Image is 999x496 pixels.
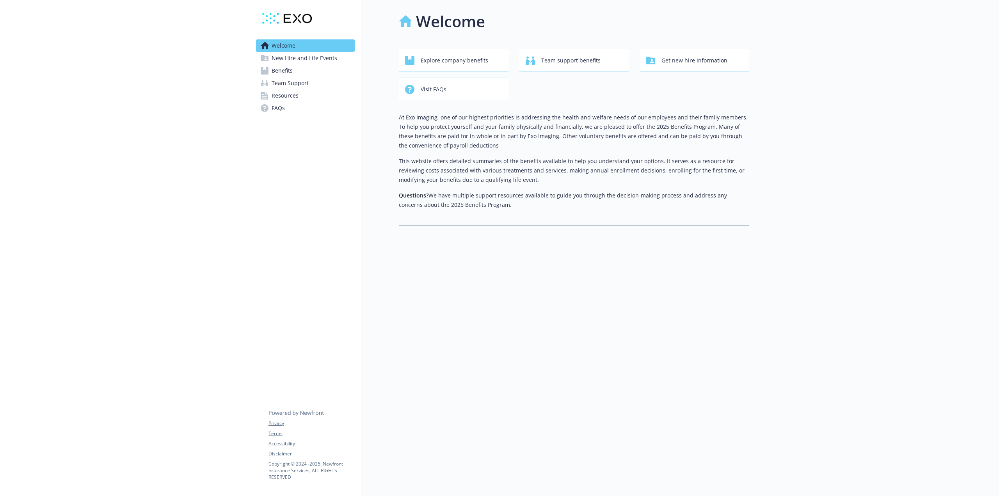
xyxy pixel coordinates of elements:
span: Get new hire information [661,53,727,68]
a: Welcome [256,39,355,52]
p: We have multiple support resources available to guide you through the decision-making process and... [399,191,749,210]
span: Explore company benefits [421,53,488,68]
span: New Hire and Life Events [272,52,337,64]
a: Privacy [268,420,354,427]
span: Benefits [272,64,293,77]
button: Visit FAQs [399,78,508,100]
a: FAQs [256,102,355,114]
span: FAQs [272,102,285,114]
span: Resources [272,89,299,102]
span: Team support benefits [541,53,601,68]
a: Team Support [256,77,355,89]
span: Welcome [272,39,295,52]
button: Explore company benefits [399,49,508,71]
p: This website offers detailed summaries of the benefits available to help you understand your opti... [399,156,749,185]
a: Benefits [256,64,355,77]
a: Resources [256,89,355,102]
a: New Hire and Life Events [256,52,355,64]
span: Visit FAQs [421,82,446,97]
a: Disclaimer [268,450,354,457]
p: At Exo Imaging, one of our highest priorities is addressing the health and welfare needs of our e... [399,113,749,150]
h1: Welcome [416,10,485,33]
span: Team Support [272,77,309,89]
strong: Questions? [399,192,428,199]
a: Accessibility [268,440,354,447]
button: Get new hire information [640,49,749,71]
p: Copyright © 2024 - 2025 , Newfront Insurance Services, ALL RIGHTS RESERVED [268,460,354,480]
a: Terms [268,430,354,437]
button: Team support benefits [519,49,629,71]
